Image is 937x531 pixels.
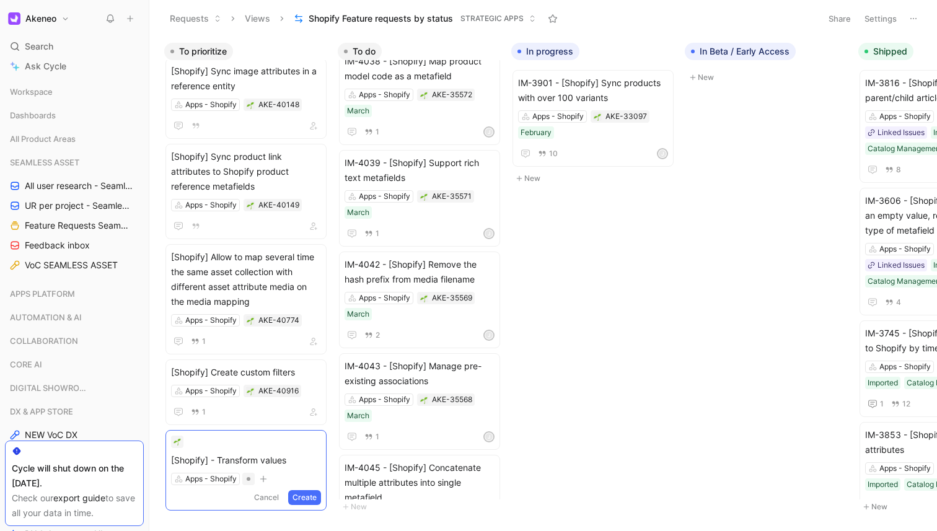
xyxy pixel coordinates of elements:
a: [Shopify] Sync image attributes in a reference entityApps - Shopify [165,58,327,139]
div: J [485,229,493,238]
div: In Beta / Early AccessNew [680,37,853,91]
button: 1 [865,498,886,513]
span: COLLABORATION [10,335,78,347]
div: Apps - Shopify [185,314,237,327]
div: February [521,126,552,139]
div: AUTOMATION & AI [5,308,144,327]
img: 🌱 [247,202,254,209]
div: To prioritize🌱[Shopify] - Transform valuesApps - ShopifyCancelCreate [159,37,333,520]
span: To do [353,45,376,58]
span: AUTOMATION & AI [10,311,82,323]
a: Ask Cycle [5,57,144,76]
span: CORE AI [10,358,42,371]
span: IM-4039 - [Shopify] Support rich text metafields [345,156,495,185]
div: In progressNew [506,37,680,192]
span: 2 [376,331,380,339]
div: AKE-35571 [432,190,472,203]
button: 1 [362,125,382,139]
a: Feedback inbox [5,236,144,255]
button: To do [338,43,382,60]
button: Requests [164,9,227,28]
span: Shipped [873,45,907,58]
button: 🌱 [246,100,255,109]
button: 10 [889,499,913,512]
div: Apps - Shopify [879,361,931,373]
span: 1 [376,433,379,441]
div: Apps - Shopify [359,393,410,406]
div: DX & APP STORE [5,402,144,421]
div: J [485,331,493,340]
span: Dashboards [10,109,56,121]
div: J [485,128,493,136]
div: Dashboards [5,106,144,128]
a: IM-3901 - [Shopify] Sync products with over 100 variantsApps - ShopifyFebruary10J [512,70,674,167]
div: COLLABORATION [5,331,144,350]
span: IM-3901 - [Shopify] Sync products with over 100 variants [518,76,668,105]
div: AKE-40916 [258,385,299,397]
button: In progress [511,43,579,60]
button: 🌱 [420,90,428,99]
span: 10 [549,150,558,157]
img: 🌱 [420,92,428,99]
div: CORE AI [5,355,144,377]
button: 🌱 [246,387,255,395]
span: 4 [896,299,901,306]
span: Ask Cycle [25,59,66,74]
span: 12 [902,400,910,408]
div: March [347,308,369,320]
a: IM-4039 - [Shopify] Support rich text metafieldsApps - ShopifyMarch1J [339,150,500,247]
div: DIGITAL SHOWROOM [5,379,144,401]
button: 8 [882,163,904,177]
div: Cycle will shut down on the [DATE]. [12,461,137,491]
div: AKE-40774 [258,314,299,327]
div: AKE-40148 [258,99,299,111]
span: STRATEGIC APPS [460,12,524,25]
div: Search [5,37,144,56]
button: 🌱 [420,395,428,404]
a: All user research - Seamless Asset ([PERSON_NAME]) [5,177,144,195]
span: [Shopify] Create custom filters [171,365,321,380]
span: Feature Requests Seamless Assets [25,219,130,232]
span: 1 [376,230,379,237]
span: In Beta / Early Access [700,45,790,58]
div: 🌱 [246,201,255,209]
a: [Shopify] Allow to map several time the same asset collection with different asset attribute medi... [165,244,327,354]
button: 1 [188,335,208,348]
div: COLLABORATION [5,331,144,354]
div: Apps - Shopify [879,462,931,475]
div: To doNew [333,37,506,520]
span: 8 [896,166,901,173]
span: Workspace [10,86,53,98]
h1: Akeneo [25,13,56,24]
button: 1 [362,227,382,240]
button: 1 [362,430,382,444]
div: Linked Issues [878,259,925,271]
img: 🌱 [420,193,428,201]
a: [Shopify] Create custom filtersApps - Shopify1 [165,359,327,425]
button: 12 [889,397,913,411]
span: [Shopify] Sync product link attributes to Shopify product reference metafields [171,149,321,194]
button: Shipped [858,43,913,60]
span: 1 [376,128,379,136]
button: 4 [882,296,904,309]
button: 10 [535,147,560,160]
button: New [685,70,848,85]
span: DX & APP STORE [10,405,73,418]
div: Apps - Shopify [879,243,931,255]
span: APPS PLATFORM [10,287,75,300]
button: New [338,499,501,514]
button: 🌱 [420,192,428,201]
span: Feedback inbox [25,239,90,252]
div: J [658,149,667,158]
a: export guide [53,493,105,503]
button: Shopify Feature requests by statusSTRATEGIC APPS [288,9,542,28]
span: All Product Areas [10,133,76,145]
a: IM-4038 - [Shopify] Map product model code as a metafieldApps - ShopifyMarch1J [339,48,500,145]
span: VoC SEAMLESS ASSET [25,259,118,271]
div: APPS PLATFORM [5,284,144,307]
img: 🌱 [247,317,254,325]
button: Cancel [250,490,283,505]
span: 1 [202,408,206,416]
